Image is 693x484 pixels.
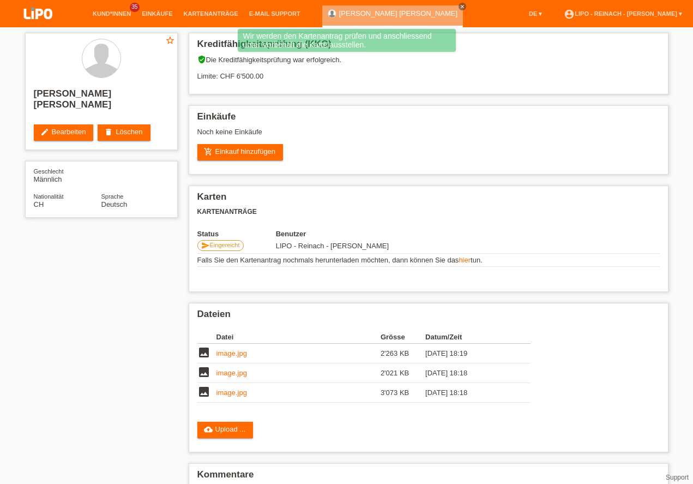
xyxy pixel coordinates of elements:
[197,254,660,267] td: Falls Sie den Kartenantrag nochmals herunterladen möchten, dann können Sie das tun.
[197,192,660,208] h2: Karten
[197,128,660,144] div: Noch keine Einkäufe
[197,55,660,88] div: Die Kreditfähigkeitsprüfung war erfolgreich. Limite: CHF 6'500.00
[34,88,169,116] h2: [PERSON_NAME] [PERSON_NAME]
[216,349,247,357] a: image.jpg
[459,256,471,264] a: hier
[425,383,515,403] td: [DATE] 18:18
[216,369,247,377] a: image.jpg
[425,344,515,363] td: [DATE] 18:19
[130,3,140,12] span: 35
[210,242,240,248] span: Eingereicht
[216,331,381,344] th: Datei
[425,363,515,383] td: [DATE] 18:18
[34,200,44,208] span: Schweiz
[381,331,425,344] th: Grösse
[197,366,210,379] i: image
[197,385,210,398] i: image
[276,230,461,238] th: Benutzer
[197,230,276,238] th: Status
[98,124,150,141] a: deleteLöschen
[34,193,64,200] span: Nationalität
[197,422,254,438] a: cloud_uploadUpload ...
[460,4,465,9] i: close
[564,9,575,20] i: account_circle
[201,241,210,250] i: send
[276,242,389,250] span: 10.10.2025
[523,10,547,17] a: DE ▾
[101,200,128,208] span: Deutsch
[216,389,247,397] a: image.jpg
[136,10,178,17] a: Einkäufe
[11,22,65,31] a: LIPO pay
[34,167,101,183] div: Männlich
[197,55,206,64] i: verified_user
[40,128,49,136] i: edit
[459,3,466,10] a: close
[244,10,306,17] a: E-Mail Support
[34,124,94,141] a: editBearbeiten
[381,383,425,403] td: 3'073 KB
[178,10,244,17] a: Kartenanträge
[197,309,660,325] h2: Dateien
[104,128,113,136] i: delete
[87,10,136,17] a: Kund*innen
[197,144,284,160] a: add_shopping_cartEinkauf hinzufügen
[381,344,425,363] td: 2'263 KB
[558,10,688,17] a: account_circleLIPO - Reinach - [PERSON_NAME] ▾
[339,9,457,17] a: [PERSON_NAME] [PERSON_NAME]
[34,168,64,175] span: Geschlecht
[425,331,515,344] th: Datum/Zeit
[666,474,689,481] a: Support
[381,363,425,383] td: 2'021 KB
[197,111,660,128] h2: Einkäufe
[238,29,456,52] div: Wir werden den Kartenantrag prüfen und anschliessend unter Vorbehalt die Karte ausstellen.
[204,425,213,434] i: cloud_upload
[197,208,660,216] h3: Kartenanträge
[101,193,124,200] span: Sprache
[197,346,210,359] i: image
[204,147,213,156] i: add_shopping_cart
